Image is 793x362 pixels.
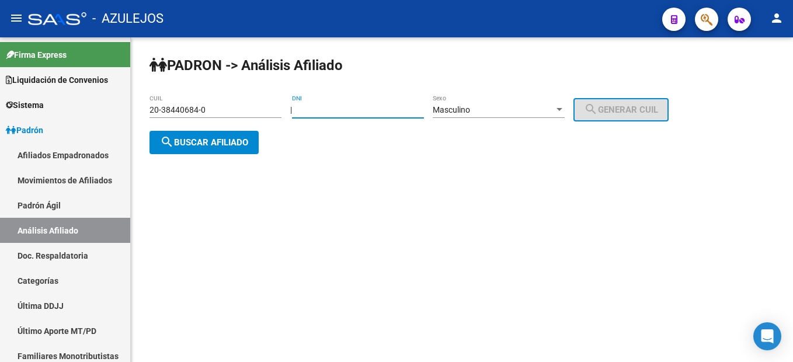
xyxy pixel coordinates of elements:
[753,322,781,350] div: Open Intercom Messenger
[584,102,598,116] mat-icon: search
[6,99,44,112] span: Sistema
[433,105,470,114] span: Masculino
[6,124,43,137] span: Padrón
[573,98,669,121] button: Generar CUIL
[149,57,343,74] strong: PADRON -> Análisis Afiliado
[149,131,259,154] button: Buscar afiliado
[6,74,108,86] span: Liquidación de Convenios
[290,105,677,114] div: |
[160,135,174,149] mat-icon: search
[584,105,658,115] span: Generar CUIL
[160,137,248,148] span: Buscar afiliado
[9,11,23,25] mat-icon: menu
[6,48,67,61] span: Firma Express
[92,6,164,32] span: - AZULEJOS
[770,11,784,25] mat-icon: person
